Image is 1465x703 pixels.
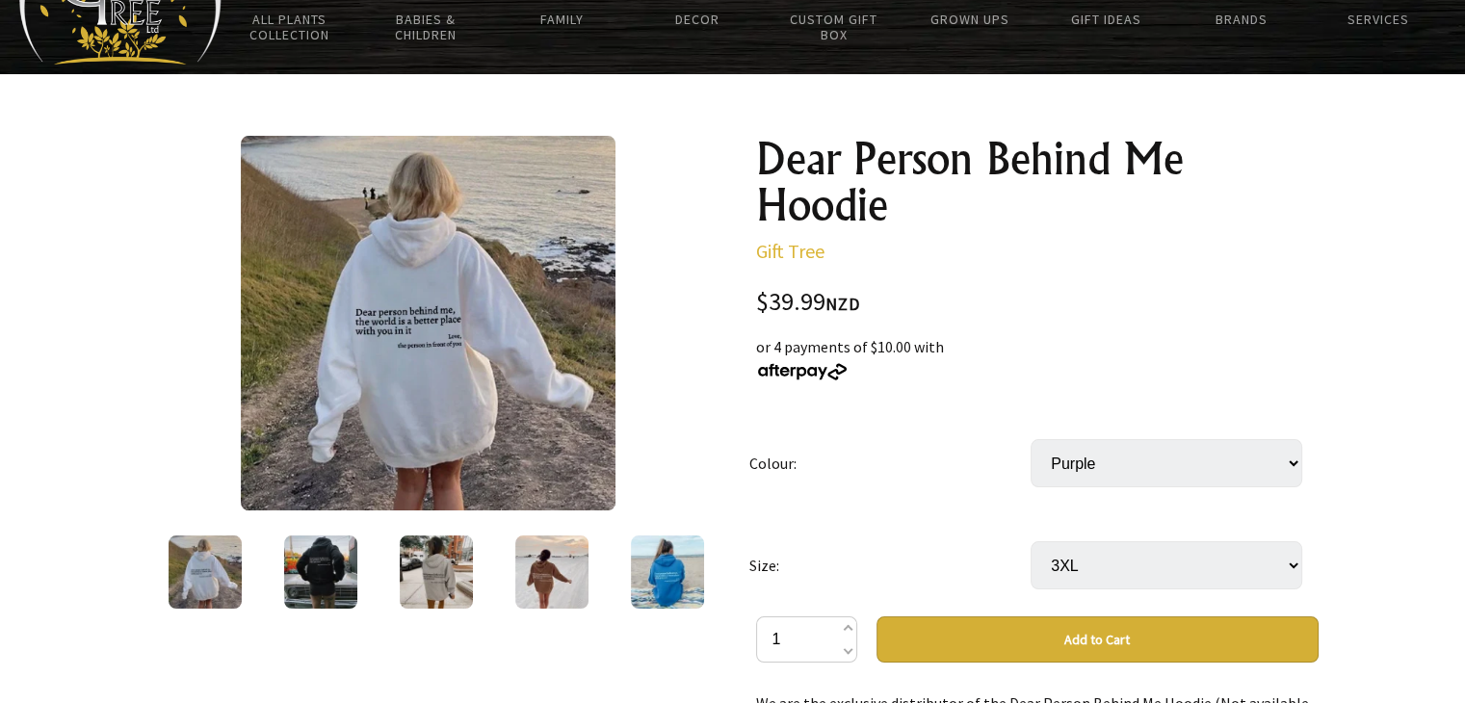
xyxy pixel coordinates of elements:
img: Dear Person Behind Me Hoodie [515,535,589,609]
div: or 4 payments of $10.00 with [756,335,1319,381]
span: NZD [825,293,860,315]
img: Afterpay [756,363,849,380]
img: Dear Person Behind Me Hoodie [284,535,357,609]
img: Dear Person Behind Me Hoodie [631,535,704,609]
button: Add to Cart [876,616,1319,663]
td: Size: [749,514,1031,616]
a: Gift Tree [756,239,824,263]
img: Dear Person Behind Me Hoodie [400,535,473,609]
img: Dear Person Behind Me Hoodie [169,535,242,609]
h1: Dear Person Behind Me Hoodie [756,136,1319,228]
td: Colour: [749,412,1031,514]
img: Dear Person Behind Me Hoodie [241,136,615,510]
div: $39.99 [756,290,1319,316]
